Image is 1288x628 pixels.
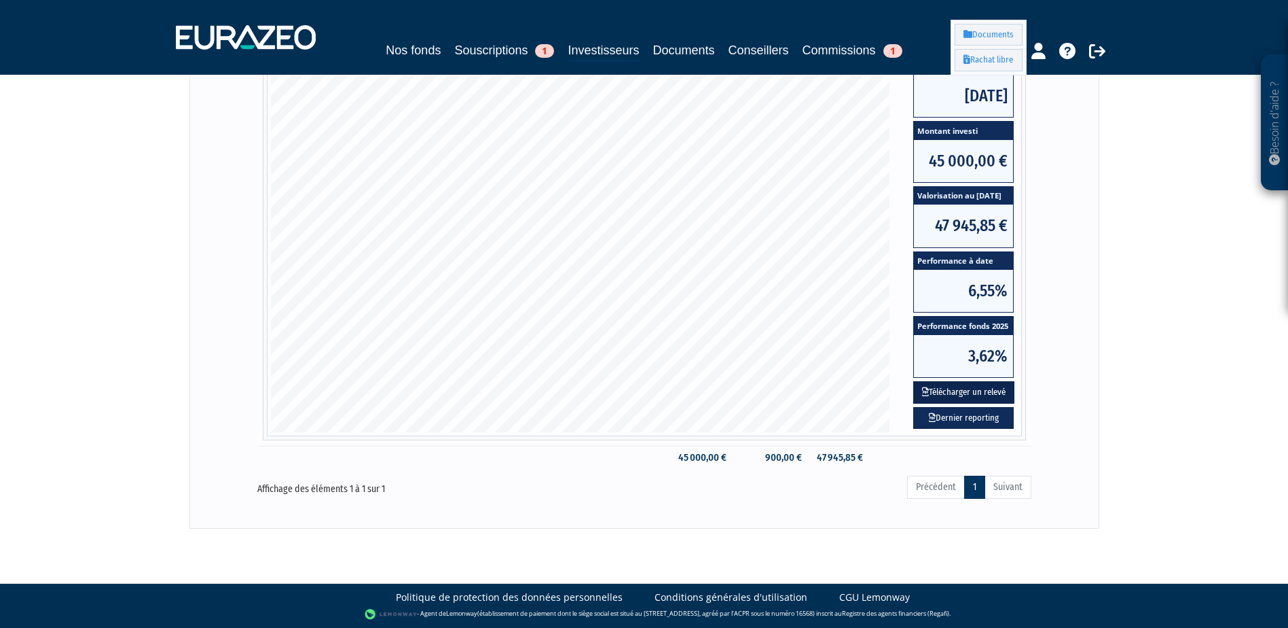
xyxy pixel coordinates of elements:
img: 1732889491-logotype_eurazeo_blanc_rvb.png [176,25,316,50]
td: 45 000,00 € [668,446,733,470]
div: - Agent de (établissement de paiement dont le siège social est situé au [STREET_ADDRESS], agréé p... [14,608,1274,621]
a: Lemonway [446,609,477,618]
a: Investisseurs [568,41,639,62]
a: Documents [955,24,1023,46]
button: Télécharger un relevé [913,381,1014,404]
span: 45 000,00 € [914,140,1013,182]
span: Valorisation au [DATE] [914,187,1013,205]
a: Commissions1 [803,41,902,60]
a: Rachat libre [955,49,1023,71]
span: [DATE] [914,75,1013,117]
td: 900,00 € [733,446,809,470]
span: 1 [883,44,902,58]
a: Nos fonds [386,41,441,60]
span: 47 945,85 € [914,205,1013,247]
span: 1 [535,44,554,58]
a: Dernier reporting [913,407,1014,430]
a: Politique de protection des données personnelles [396,591,623,604]
td: 47 945,85 € [809,446,870,470]
span: 6,55% [914,270,1013,312]
p: Besoin d'aide ? [1267,62,1283,184]
img: logo-lemonway.png [365,608,417,621]
a: Conseillers [729,41,789,60]
span: Montant investi [914,122,1013,140]
span: Performance fonds 2025 [914,317,1013,335]
span: 3,62% [914,335,1013,377]
a: Souscriptions1 [454,41,554,60]
a: Conditions générales d'utilisation [655,591,807,604]
div: Affichage des éléments 1 à 1 sur 1 [257,474,568,496]
a: Documents [653,41,715,60]
a: CGU Lemonway [839,591,910,604]
a: Registre des agents financiers (Regafi) [842,609,949,618]
a: 1 [964,476,985,499]
span: Performance à date [914,252,1013,271]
